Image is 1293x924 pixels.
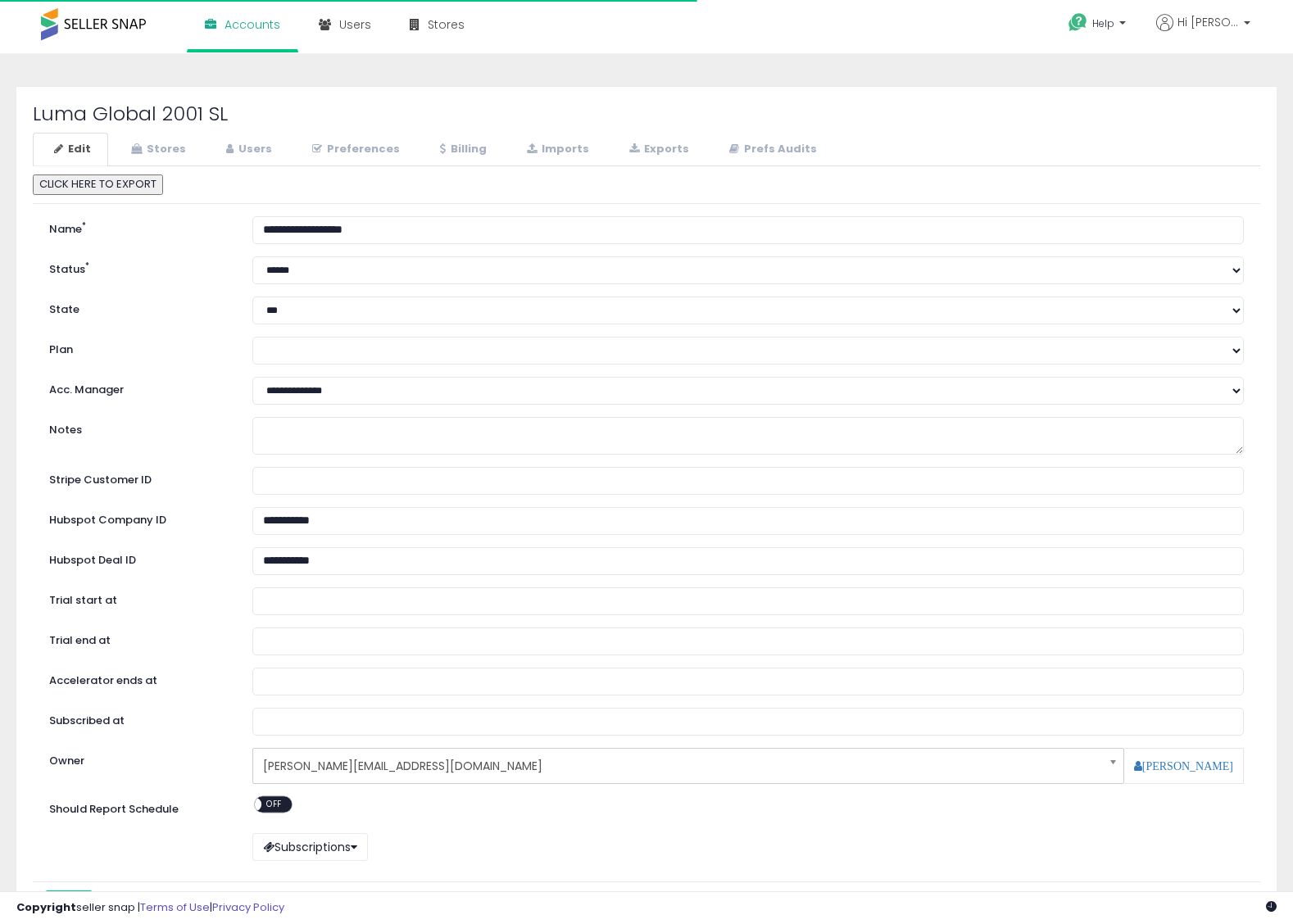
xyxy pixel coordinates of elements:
[708,133,834,166] a: Prefs Audits
[37,337,240,358] label: Plan
[37,297,240,318] label: State
[37,216,240,238] label: Name
[33,174,163,195] button: CLICK HERE TO EXPORT
[506,133,606,166] a: Imports
[49,754,84,769] label: Owner
[140,899,210,915] a: Terms of Use
[419,133,504,166] a: Billing
[110,133,203,166] a: Stores
[1068,12,1088,33] i: Get Help
[37,587,240,609] label: Trial start at
[37,417,240,438] label: Notes
[1156,14,1250,51] a: Hi [PERSON_NAME]
[1134,760,1233,772] a: [PERSON_NAME]
[37,547,240,568] label: Hubspot Deal ID
[339,16,371,33] span: Users
[263,752,1092,780] span: [PERSON_NAME][EMAIL_ADDRESS][DOMAIN_NAME]
[1092,16,1114,30] span: Help
[16,899,76,915] strong: Copyright
[37,507,240,528] label: Hubspot Company ID
[49,802,179,818] label: Should Report Schedule
[1177,14,1239,30] span: Hi [PERSON_NAME]
[428,16,465,33] span: Stores
[37,668,240,689] label: Accelerator ends at
[37,377,240,398] label: Acc. Manager
[212,899,284,915] a: Privacy Policy
[37,708,240,729] label: Subscribed at
[252,833,368,861] button: Subscriptions
[205,133,289,166] a: Users
[608,133,706,166] a: Exports
[291,133,417,166] a: Preferences
[261,797,288,811] span: OFF
[33,133,108,166] a: Edit
[37,256,240,278] label: Status
[37,627,240,649] label: Trial end at
[16,900,284,916] div: seller snap | |
[225,16,280,33] span: Accounts
[37,467,240,488] label: Stripe Customer ID
[33,103,1260,125] h2: Luma Global 2001 SL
